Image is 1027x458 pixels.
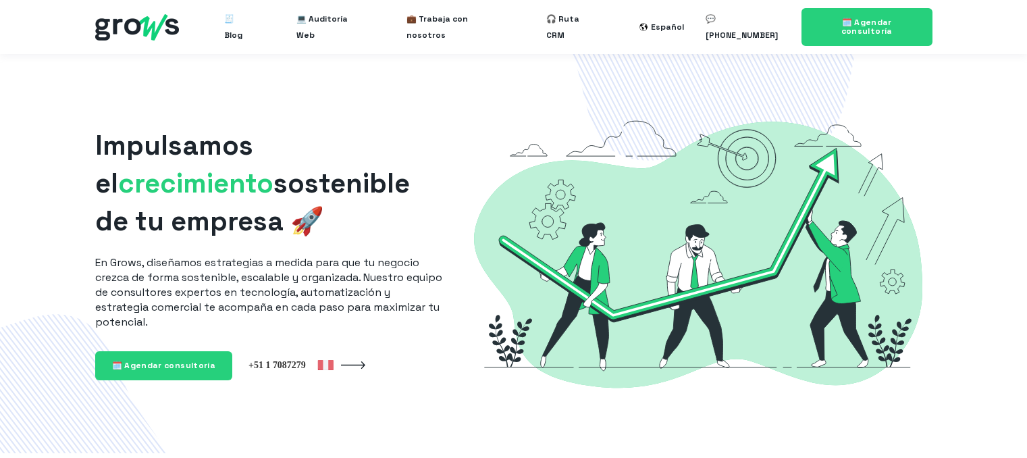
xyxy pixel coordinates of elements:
h1: Impulsamos el sostenible de tu empresa 🚀 [95,127,442,240]
a: 💼 Trabaja con nosotros [406,5,503,49]
a: 💬 [PHONE_NUMBER] [706,5,785,49]
iframe: Chat Widget [959,393,1027,458]
span: crecimiento [118,166,273,201]
p: En Grows, diseñamos estrategias a medida para que tu negocio crezca de forma sostenible, escalabl... [95,255,442,330]
div: Español [651,19,684,35]
a: 🗓️ Agendar consultoría [801,8,932,46]
span: 🗓️ Agendar consultoría [112,360,216,371]
img: Grows Perú [248,359,334,371]
a: 🎧 Ruta CRM [546,5,596,49]
img: Grows-Growth-Marketing-Hacking-Hubspot [464,97,932,410]
a: 🗓️ Agendar consultoría [95,351,233,380]
a: 🧾 Blog [224,5,253,49]
a: 💻 Auditoría Web [296,5,363,49]
img: grows - hubspot [95,14,179,41]
span: 🗓️ Agendar consultoría [841,17,893,36]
